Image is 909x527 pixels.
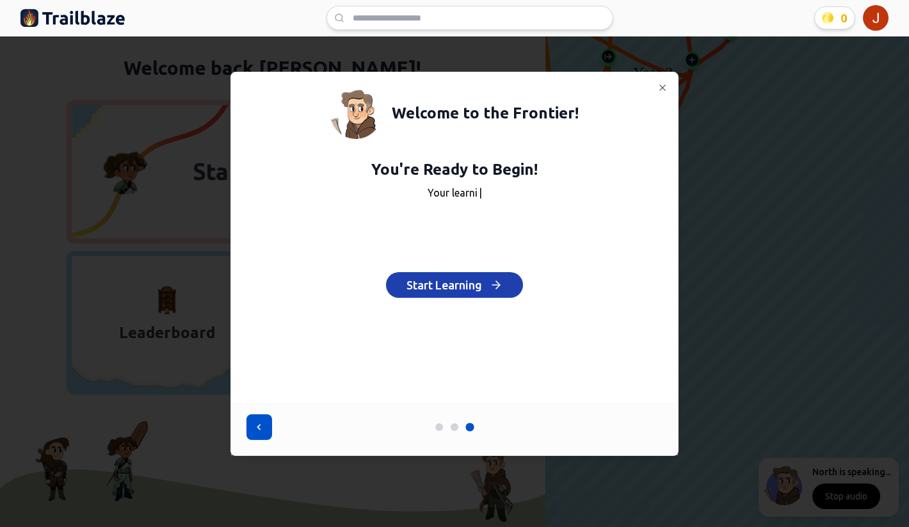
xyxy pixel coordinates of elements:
[371,159,538,180] h2: You're Ready to Begin!
[479,187,482,199] span: |
[371,185,538,200] p: Your learni
[330,88,382,139] img: North
[386,272,523,298] button: Start Learning
[392,103,579,124] h3: Welcome to the Frontier!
